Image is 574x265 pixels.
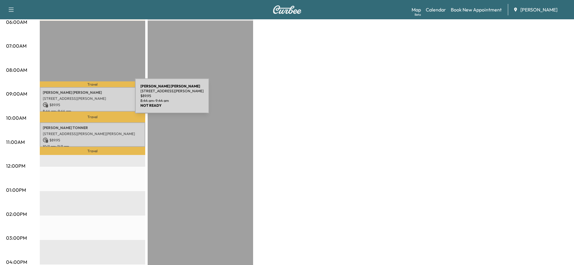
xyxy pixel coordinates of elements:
[6,18,27,26] p: 06:00AM
[6,186,26,194] p: 01:00PM
[43,131,142,136] p: [STREET_ADDRESS][PERSON_NAME][PERSON_NAME]
[43,96,142,101] p: [STREET_ADDRESS][PERSON_NAME]
[6,90,27,97] p: 09:00AM
[43,144,142,149] p: 10:11 am - 11:11 am
[140,84,200,88] b: [PERSON_NAME] [PERSON_NAME]
[40,112,145,122] p: Travel
[140,98,204,103] p: 8:44 am - 9:44 am
[6,162,25,169] p: 12:00PM
[40,147,145,155] p: Travel
[43,90,142,95] p: [PERSON_NAME] [PERSON_NAME]
[140,103,162,108] b: NOT READY
[6,138,25,146] p: 11:00AM
[140,93,204,98] p: $ 89.95
[426,6,446,13] a: Calendar
[140,89,204,93] p: [STREET_ADDRESS][PERSON_NAME]
[520,6,557,13] span: [PERSON_NAME]
[273,5,302,14] img: Curbee Logo
[6,234,27,241] p: 03:00PM
[6,42,27,49] p: 07:00AM
[43,102,142,108] p: $ 89.95
[6,66,27,74] p: 08:00AM
[43,109,142,114] p: 8:44 am - 9:44 am
[6,210,27,218] p: 02:00PM
[43,137,142,143] p: $ 89.95
[40,81,145,87] p: Travel
[43,125,142,130] p: [PERSON_NAME] TONNER
[6,114,26,121] p: 10:00AM
[451,6,502,13] a: Book New Appointment
[415,12,421,17] div: Beta
[412,6,421,13] a: MapBeta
